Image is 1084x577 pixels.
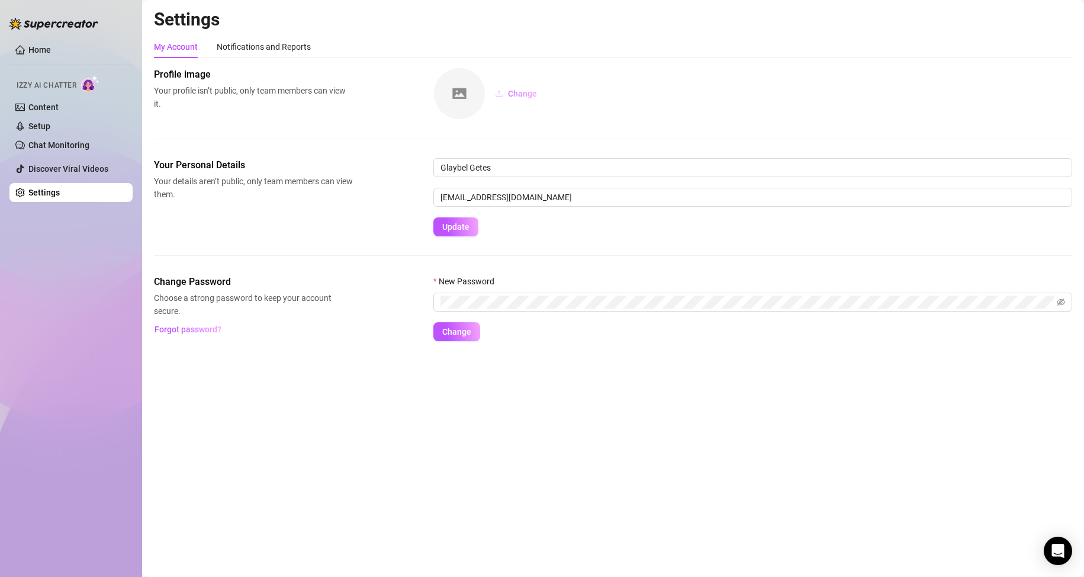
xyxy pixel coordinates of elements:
label: New Password [433,275,502,288]
input: Enter name [433,158,1072,177]
div: Notifications and Reports [217,40,311,53]
span: Your details aren’t public, only team members can view them. [154,175,353,201]
button: Change [433,322,480,341]
h2: Settings [154,8,1072,31]
span: Change [508,89,537,98]
input: New Password [440,296,1054,309]
span: Forgot password? [155,325,221,334]
span: Your Personal Details [154,158,353,172]
a: Content [28,102,59,112]
img: square-placeholder.png [434,68,485,119]
div: My Account [154,40,198,53]
span: Change Password [154,275,353,289]
span: Izzy AI Chatter [17,80,76,91]
span: upload [495,89,503,98]
img: logo-BBDzfeDw.svg [9,18,98,30]
a: Setup [28,121,50,131]
div: Open Intercom Messenger [1044,537,1072,565]
span: Choose a strong password to keep your account secure. [154,291,353,318]
a: Discover Viral Videos [28,164,108,174]
input: Enter new email [433,188,1072,207]
span: Profile image [154,68,353,82]
span: Change [442,327,471,336]
img: AI Chatter [81,75,99,92]
a: Settings [28,188,60,197]
button: Forgot password? [154,320,221,339]
span: eye-invisible [1057,298,1065,306]
a: Chat Monitoring [28,140,89,150]
a: Home [28,45,51,55]
button: Update [433,217,478,236]
span: Update [442,222,469,232]
button: Change [485,84,546,103]
span: Your profile isn’t public, only team members can view it. [154,84,353,110]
